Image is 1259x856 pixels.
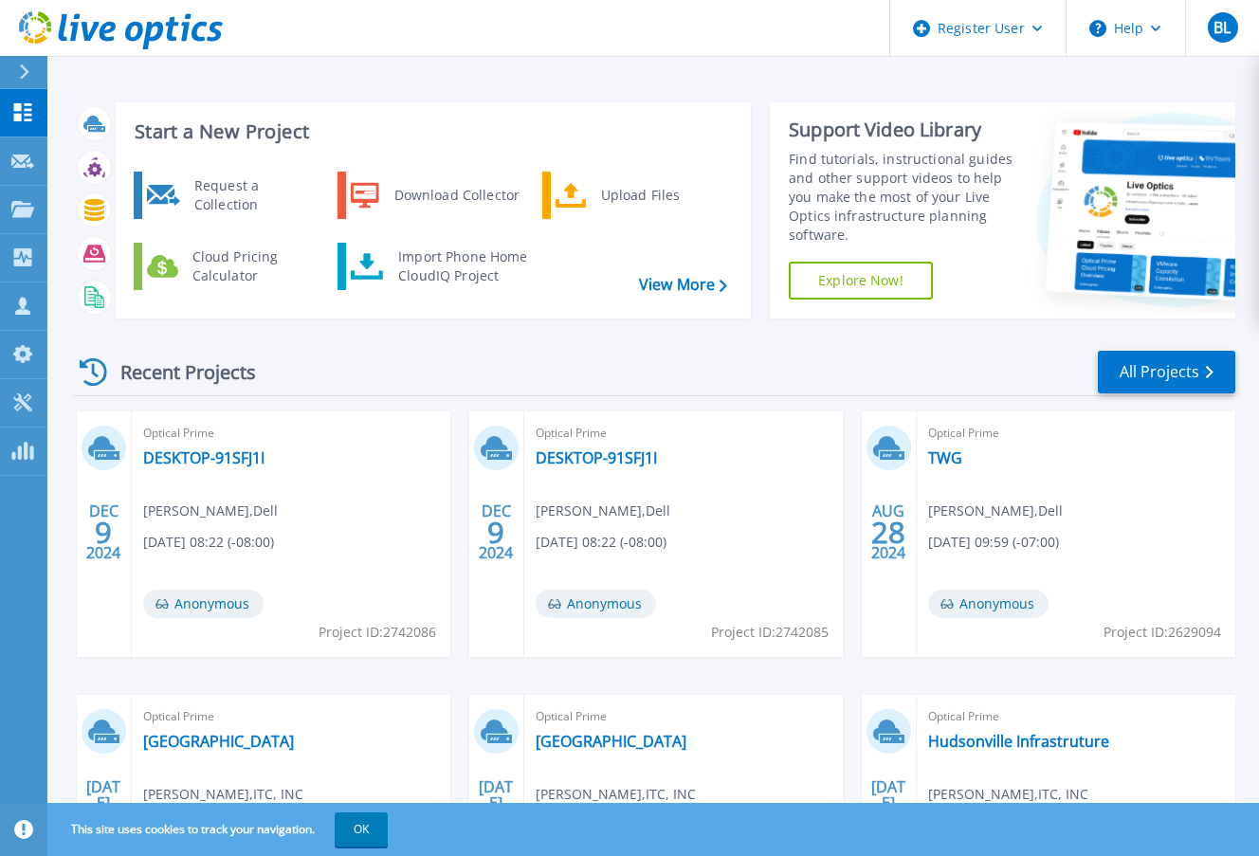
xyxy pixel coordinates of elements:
[389,247,537,285] div: Import Phone Home CloudIQ Project
[478,498,514,567] div: DEC 2024
[789,118,1020,142] div: Support Video Library
[52,812,388,847] span: This site uses cookies to track your navigation.
[536,532,666,553] span: [DATE] 08:22 (-08:00)
[385,176,528,214] div: Download Collector
[143,706,439,727] span: Optical Prime
[143,423,439,444] span: Optical Prime
[928,590,1049,618] span: Anonymous
[928,532,1059,553] span: [DATE] 09:59 (-07:00)
[536,784,696,805] span: [PERSON_NAME] , ITC, INC
[143,590,264,618] span: Anonymous
[928,423,1224,444] span: Optical Prime
[928,732,1109,751] a: Hudsonville Infrastruture
[478,781,514,850] div: [DATE] 2023
[536,501,670,521] span: [PERSON_NAME] , Dell
[1104,622,1221,643] span: Project ID: 2629094
[143,532,274,553] span: [DATE] 08:22 (-08:00)
[85,781,121,850] div: [DATE] 2023
[1213,20,1231,35] span: BL
[928,448,962,467] a: TWG
[536,590,656,618] span: Anonymous
[1098,351,1235,393] a: All Projects
[134,172,328,219] a: Request a Collection
[536,706,831,727] span: Optical Prime
[335,812,388,847] button: OK
[487,524,504,540] span: 9
[536,423,831,444] span: Optical Prime
[143,448,265,467] a: DESKTOP-91SFJ1I
[928,501,1063,521] span: [PERSON_NAME] , Dell
[928,784,1088,805] span: [PERSON_NAME] , ITC, INC
[85,498,121,567] div: DEC 2024
[319,622,436,643] span: Project ID: 2742086
[185,176,323,214] div: Request a Collection
[870,498,906,567] div: AUG 2024
[536,448,657,467] a: DESKTOP-91SFJ1I
[789,150,1020,245] div: Find tutorials, instructional guides and other support videos to help you make the most of your L...
[639,276,727,294] a: View More
[338,172,532,219] a: Download Collector
[134,243,328,290] a: Cloud Pricing Calculator
[871,524,905,540] span: 28
[95,524,112,540] span: 9
[143,732,294,751] a: [GEOGRAPHIC_DATA]
[135,121,726,142] h3: Start a New Project
[928,706,1224,727] span: Optical Prime
[789,262,933,300] a: Explore Now!
[542,172,737,219] a: Upload Files
[592,176,732,214] div: Upload Files
[73,349,282,395] div: Recent Projects
[183,247,323,285] div: Cloud Pricing Calculator
[870,781,906,850] div: [DATE] 2023
[143,501,278,521] span: [PERSON_NAME] , Dell
[536,732,686,751] a: [GEOGRAPHIC_DATA]
[143,784,303,805] span: [PERSON_NAME] , ITC, INC
[711,622,829,643] span: Project ID: 2742085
